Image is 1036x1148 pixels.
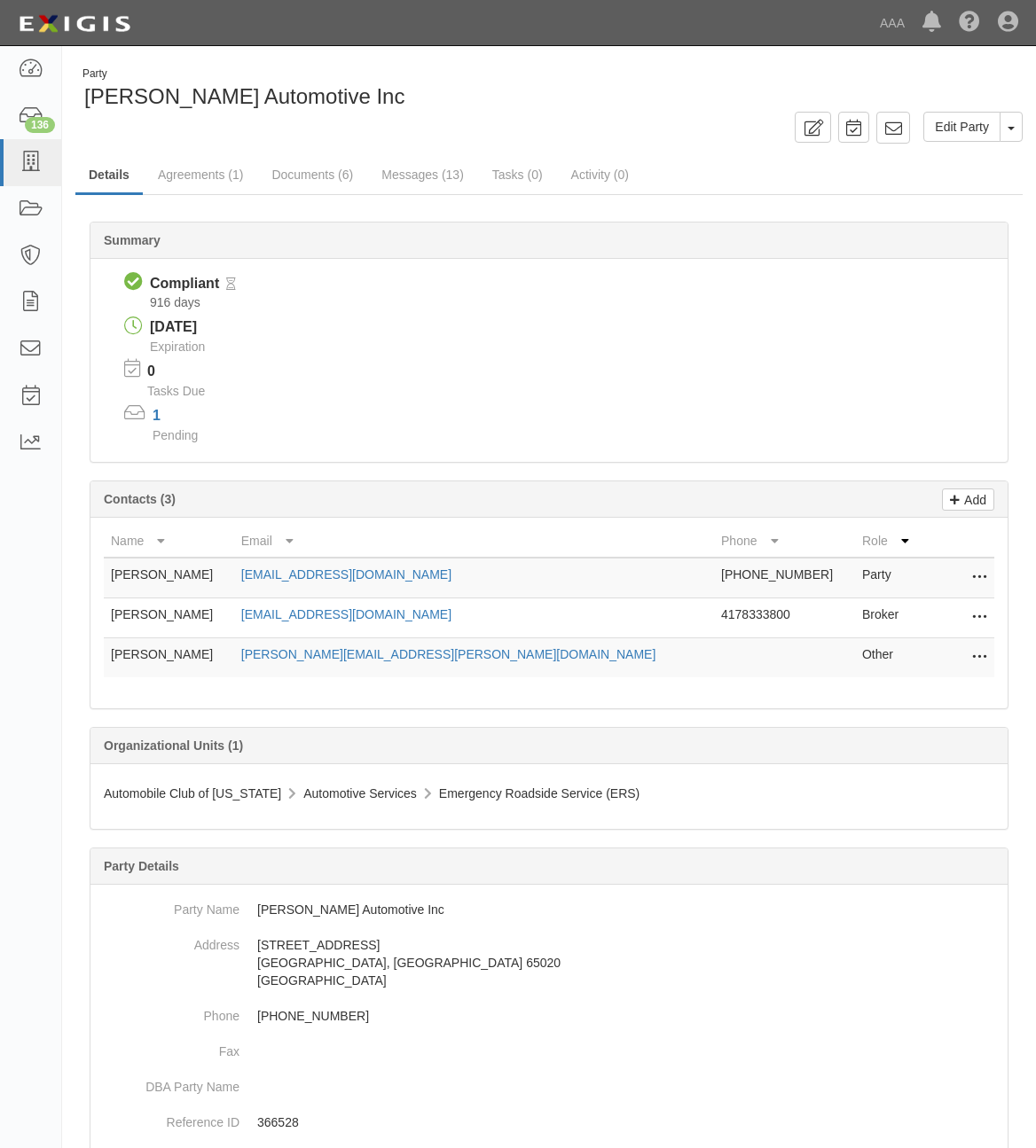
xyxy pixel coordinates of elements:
[234,525,714,558] th: Email
[104,637,234,677] td: [PERSON_NAME]
[714,597,855,637] td: 4178333800
[150,274,219,294] div: Compliant
[368,157,477,192] a: Messages (13)
[98,998,239,1025] dt: Phone
[153,428,198,442] span: Pending
[104,859,179,873] b: Party Details
[84,84,404,108] span: [PERSON_NAME] Automotive Inc
[871,5,914,41] a: AAA
[98,998,1001,1034] dd: [PHONE_NUMBER]
[241,607,451,621] a: [EMAIL_ADDRESS][DOMAIN_NAME]
[241,567,451,582] a: [EMAIL_ADDRESS][DOMAIN_NAME]
[98,892,1001,927] dd: [PERSON_NAME] Automotive Inc
[75,66,1023,112] div: Bledsoe Automotive Inc
[855,637,923,677] td: Other
[104,738,243,753] b: Organizational Units (1)
[150,340,205,354] span: Expiration
[147,384,205,398] span: Tasks Due
[104,597,234,637] td: [PERSON_NAME]
[479,157,556,192] a: Tasks (0)
[13,8,136,40] img: logo-5460c22ac91f19d4615b14bd174203de0afe785f0fc80cf4dbbc73dc1793850b.png
[855,525,923,558] th: Role
[942,488,994,511] a: Add
[241,647,656,661] a: [PERSON_NAME][EMAIL_ADDRESS][PERSON_NAME][DOMAIN_NAME]
[104,558,234,598] td: [PERSON_NAME]
[959,12,980,34] i: Help Center - Complianz
[82,66,404,82] div: Party
[150,295,200,309] span: Since 03/09/2023
[104,492,176,506] b: Contacts (3)
[303,786,417,800] span: Automotive Services
[25,117,55,133] div: 136
[104,525,234,558] th: Name
[98,892,239,918] dt: Party Name
[145,157,256,192] a: Agreements (1)
[855,558,923,598] td: Party
[258,157,366,192] a: Documents (6)
[153,408,161,423] a: 1
[855,597,923,637] td: Broker
[124,273,143,292] i: Compliant
[104,233,161,247] b: Summary
[98,927,239,954] dt: Address
[98,1069,239,1096] dt: DBA Party Name
[75,157,143,195] a: Details
[714,558,855,598] td: [PHONE_NUMBER]
[439,786,640,800] span: Emergency Roadside Service (ERS)
[226,278,236,291] i: Pending Review
[98,1105,239,1131] dt: Reference ID
[558,157,642,192] a: Activity (0)
[98,927,1001,998] dd: [STREET_ADDRESS] [GEOGRAPHIC_DATA], [GEOGRAPHIC_DATA] 65020 [GEOGRAPHIC_DATA]
[98,1034,239,1060] dt: Fax
[960,489,986,510] p: Add
[257,1113,1001,1131] p: 366528
[150,317,205,338] div: [DATE]
[714,525,855,558] th: Phone
[147,362,227,382] p: 0
[104,786,281,800] span: Automobile Club of [US_STATE]
[923,112,1001,142] a: Edit Party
